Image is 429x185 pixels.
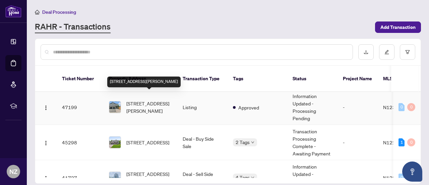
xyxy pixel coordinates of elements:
th: MLS # [378,66,418,92]
td: Transaction Processing Complete - Awaiting Payment [287,125,338,160]
span: [STREET_ADDRESS] [126,139,169,146]
th: Project Name [338,66,378,92]
button: Open asap [402,161,422,182]
td: Deal - Buy Side Sale [177,125,228,160]
span: N12208510 [383,139,411,145]
td: - [338,90,378,125]
th: Status [287,66,338,92]
td: - [338,125,378,160]
span: 2 Tags [236,138,250,146]
span: Deal Processing [42,9,76,15]
button: download [358,44,374,60]
span: filter [405,50,410,54]
th: Property Address [104,66,177,92]
th: Ticket Number [57,66,104,92]
button: Add Transaction [375,21,421,33]
span: N12243319 [383,175,411,181]
span: 4 Tags [236,174,250,181]
span: down [251,176,254,179]
div: 0 [399,174,405,182]
th: Tags [228,66,287,92]
img: thumbnail-img [109,137,121,148]
img: Logo [43,140,49,146]
button: Logo [41,102,51,112]
button: edit [379,44,394,60]
td: Information Updated - Processing Pending [287,90,338,125]
th: Transaction Type [177,66,228,92]
span: download [364,50,368,54]
div: 1 [399,138,405,146]
button: Logo [41,172,51,183]
span: [STREET_ADDRESS][PERSON_NAME] [126,100,172,114]
img: Logo [43,176,49,181]
td: 45298 [57,125,104,160]
img: logo [5,5,21,17]
a: RAHR - Transactions [35,21,111,33]
button: Logo [41,137,51,148]
img: Logo [43,105,49,110]
span: edit [384,50,389,54]
span: [STREET_ADDRESS][PERSON_NAME] [126,170,172,185]
div: 0 [407,103,415,111]
div: 0 [407,138,415,146]
td: Listing [177,90,228,125]
span: N12324198 [383,104,411,110]
div: 0 [399,103,405,111]
span: home [35,10,40,14]
img: thumbnail-img [109,172,121,183]
span: down [251,141,254,144]
span: Approved [238,104,259,111]
img: thumbnail-img [109,101,121,113]
div: [STREET_ADDRESS][PERSON_NAME] [107,77,181,87]
button: filter [400,44,415,60]
span: NZ [9,167,17,176]
td: 47199 [57,90,104,125]
span: Add Transaction [380,22,416,33]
